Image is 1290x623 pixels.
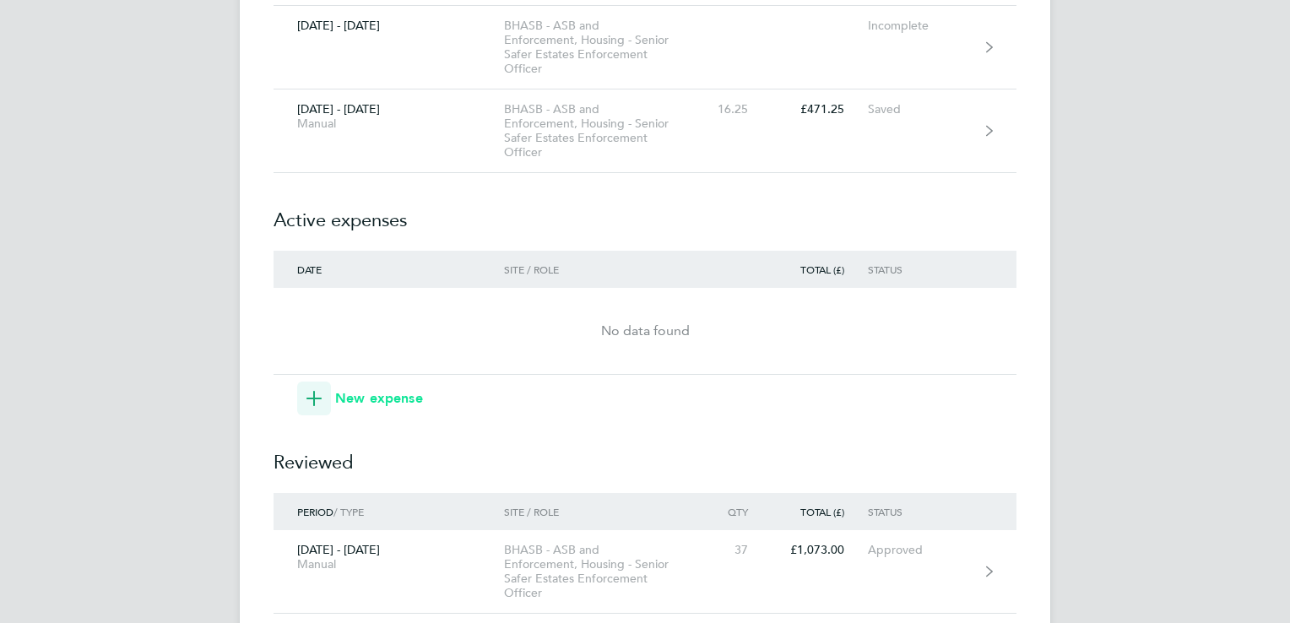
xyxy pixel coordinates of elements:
[772,263,868,275] div: Total (£)
[868,506,972,517] div: Status
[297,505,333,518] span: Period
[274,543,504,572] div: [DATE] - [DATE]
[868,263,972,275] div: Status
[274,19,504,33] div: [DATE] - [DATE]
[504,19,697,76] div: BHASB - ASB and Enforcement, Housing - Senior Safer Estates Enforcement Officer
[274,321,1016,341] div: No data found
[274,6,1016,89] a: [DATE] - [DATE]BHASB - ASB and Enforcement, Housing - Senior Safer Estates Enforcement OfficerInc...
[274,506,504,517] div: / Type
[868,543,972,557] div: Approved
[504,506,697,517] div: Site / Role
[772,543,868,557] div: £1,073.00
[274,102,504,131] div: [DATE] - [DATE]
[274,173,1016,251] h2: Active expenses
[868,19,972,33] div: Incomplete
[297,557,480,572] div: Manual
[504,102,697,160] div: BHASB - ASB and Enforcement, Housing - Senior Safer Estates Enforcement Officer
[297,382,423,415] button: New expense
[335,388,423,409] span: New expense
[772,506,868,517] div: Total (£)
[772,102,868,116] div: £471.25
[697,543,772,557] div: 37
[274,530,1016,614] a: [DATE] - [DATE]ManualBHASB - ASB and Enforcement, Housing - Senior Safer Estates Enforcement Offi...
[297,116,480,131] div: Manual
[697,102,772,116] div: 16.25
[504,543,697,600] div: BHASB - ASB and Enforcement, Housing - Senior Safer Estates Enforcement Officer
[274,415,1016,493] h2: Reviewed
[274,89,1016,173] a: [DATE] - [DATE]ManualBHASB - ASB and Enforcement, Housing - Senior Safer Estates Enforcement Offi...
[274,263,504,275] div: Date
[504,263,697,275] div: Site / Role
[868,102,972,116] div: Saved
[697,506,772,517] div: Qty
